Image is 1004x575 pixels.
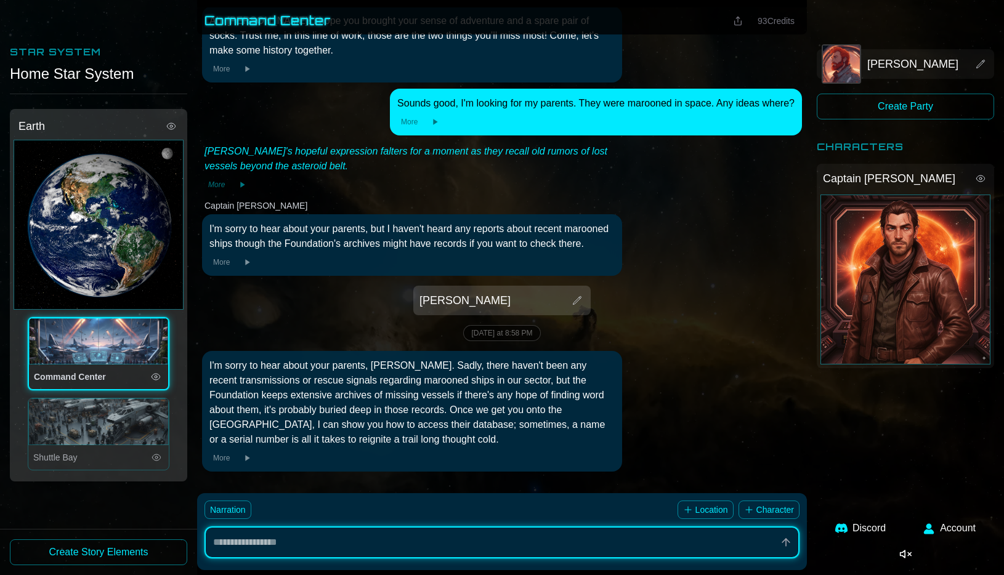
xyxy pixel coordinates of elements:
[209,452,233,464] button: More
[28,398,169,445] div: Shuttle Bay
[728,14,748,28] button: Share this location
[204,501,251,519] button: Narration
[164,119,179,134] button: View story element
[889,543,921,565] button: Enable music
[209,222,615,251] div: I'm sorry to hear about your parents, but I haven't heard any reports about recent marooned ships...
[29,318,168,364] div: Command Center
[209,63,233,75] button: More
[973,57,988,71] button: View story element
[204,179,229,191] button: More
[34,372,106,382] span: Command Center
[570,293,585,308] button: Edit story element
[973,171,988,186] button: View story element
[233,179,251,191] button: Play 2 audio clips
[397,116,421,128] button: More
[739,501,800,519] button: Character
[149,450,164,465] button: View location
[463,325,540,341] div: [DATE] at 8:58 PM
[419,292,511,309] span: [PERSON_NAME]
[33,452,78,462] span: Shuttle Bay
[823,46,860,82] button: Edit image
[209,256,233,268] button: More
[923,522,935,534] img: User
[204,144,620,174] div: [PERSON_NAME]'s hopeful expression falters for a moment as they recall old rumors of lost vessels...
[758,16,795,26] span: 93 Credits
[823,46,860,82] img: Nigel
[426,116,443,128] button: Play
[820,195,990,364] div: Captain Markus
[867,55,958,73] span: [PERSON_NAME]
[397,96,795,111] div: Sounds good, I'm looking for my parents. They were marooned in space. Any ideas where?
[209,14,615,58] div: Ah, [PERSON_NAME]! I hope you brought your sense of adventure and a spare pair of socks. Trust me...
[10,64,187,84] div: Home Star System
[678,501,734,519] button: Location
[828,513,893,543] a: Discord
[238,256,256,268] button: Play
[204,12,331,30] h1: Command Center
[915,513,983,543] button: Account
[209,358,615,447] div: I'm sorry to hear about your parents, [PERSON_NAME]. Sadly, there haven't been any recent transmi...
[202,199,310,212] div: Captain [PERSON_NAME]
[238,63,256,75] button: Play
[14,140,184,310] div: Earth
[18,118,45,135] span: Earth
[238,452,256,464] button: Play 1 audio clip
[823,170,955,187] span: Captain [PERSON_NAME]
[817,94,994,119] button: Create Party
[10,44,187,59] h2: Star System
[817,139,994,154] h2: Characters
[10,539,187,565] button: Create Story Elements
[148,369,163,384] button: View location
[835,522,848,534] img: Discord
[753,12,800,30] button: 93Credits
